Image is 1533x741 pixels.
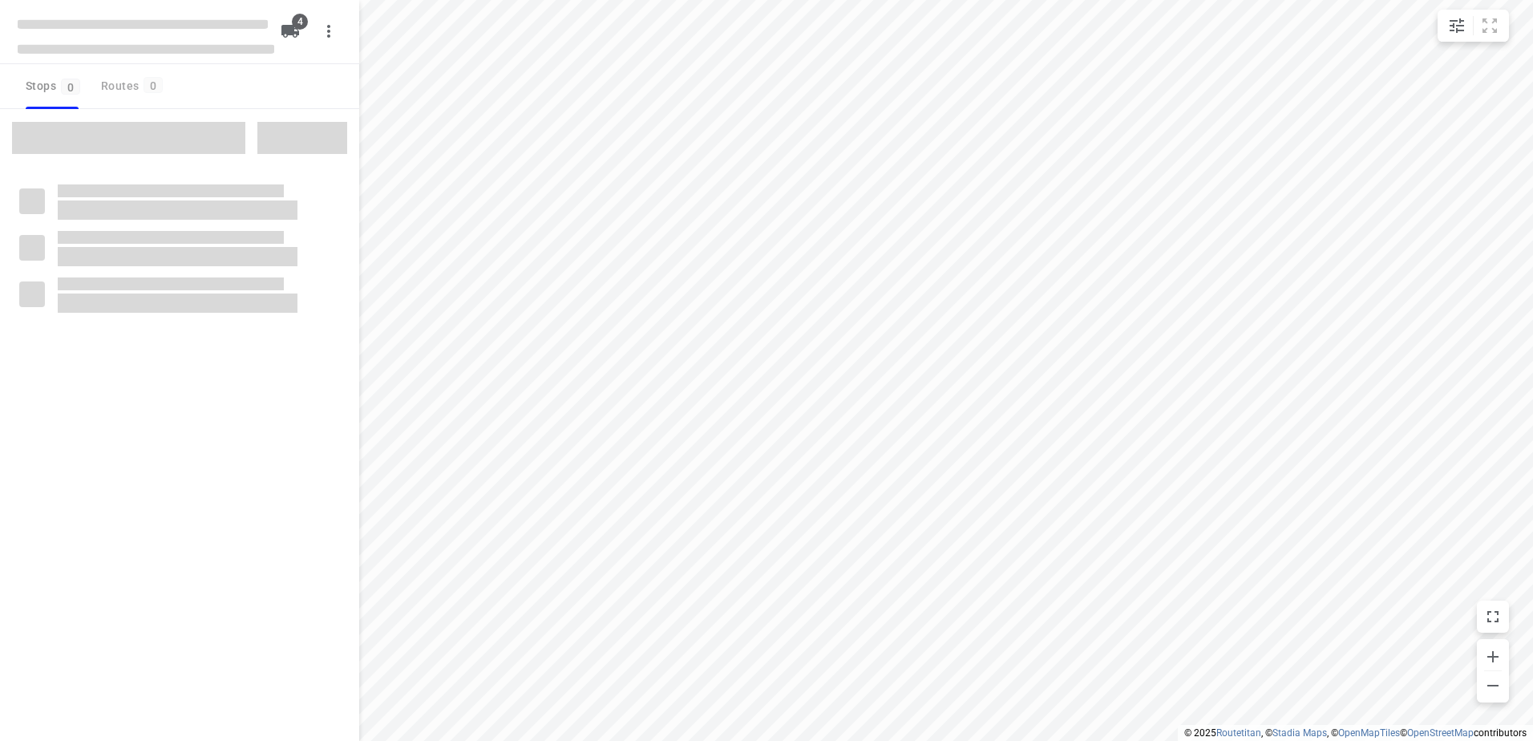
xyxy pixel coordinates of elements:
[1272,727,1327,739] a: Stadia Maps
[1338,727,1400,739] a: OpenMapTiles
[1438,10,1509,42] div: small contained button group
[1216,727,1261,739] a: Routetitan
[1441,10,1473,42] button: Map settings
[1407,727,1474,739] a: OpenStreetMap
[1184,727,1527,739] li: © 2025 , © , © © contributors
